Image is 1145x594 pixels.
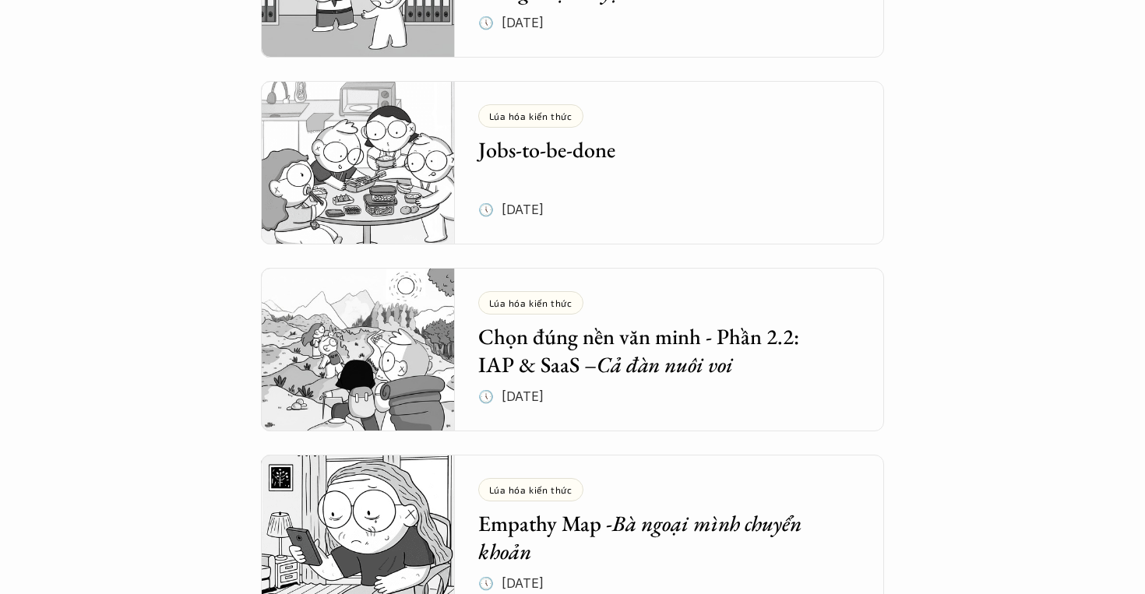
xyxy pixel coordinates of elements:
p: 🕔 [DATE] [478,11,544,34]
p: Lúa hóa kiến thức [489,111,572,121]
h5: Jobs-to-be-done [478,135,838,163]
a: Lúa hóa kiến thứcChọn đúng nền văn minh - Phần 2.2: IAP & SaaS –Cả đàn nuôi voi🕔 [DATE] [261,268,884,431]
p: 🕔 [DATE] [478,385,544,408]
h5: Chọn đúng nền văn minh - Phần 2.2: IAP & SaaS – [478,322,838,379]
em: Cả đàn nuôi voi [597,350,733,378]
em: Bà ngoại mình chuyển khoản [478,509,806,565]
p: Lúa hóa kiến thức [489,484,572,495]
h5: Empathy Map - [478,509,838,566]
a: Lúa hóa kiến thứcJobs-to-be-done🕔 [DATE] [261,81,884,244]
p: Lúa hóa kiến thức [489,297,572,308]
p: 🕔 [DATE] [478,198,544,221]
